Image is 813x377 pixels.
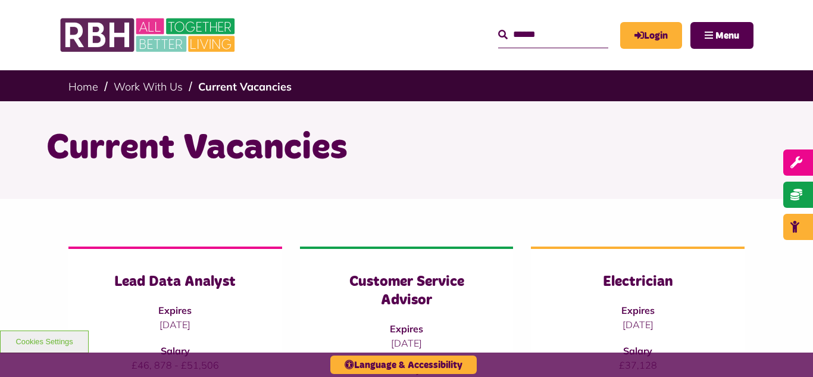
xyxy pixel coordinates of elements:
[621,304,655,316] strong: Expires
[324,273,490,310] h3: Customer Service Advisor
[161,345,190,357] strong: Salary
[390,323,423,335] strong: Expires
[60,12,238,58] img: RBH
[555,273,721,291] h3: Electrician
[715,31,739,40] span: Menu
[198,80,292,94] a: Current Vacancies
[46,125,767,172] h1: Current Vacancies
[324,336,490,350] p: [DATE]
[330,356,477,374] button: Language & Accessibility
[92,317,258,332] p: [DATE]
[620,22,682,49] a: MyRBH
[68,80,98,94] a: Home
[555,317,721,332] p: [DATE]
[759,323,813,377] iframe: Netcall Web Assistant for live chat
[690,22,753,49] button: Navigation
[114,80,183,94] a: Work With Us
[92,273,258,291] h3: Lead Data Analyst
[158,304,192,316] strong: Expires
[623,345,652,357] strong: Salary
